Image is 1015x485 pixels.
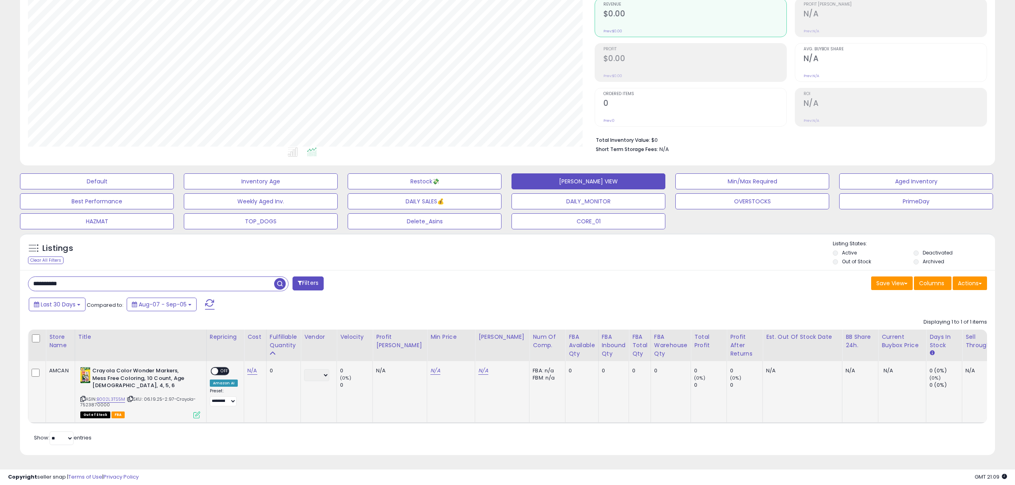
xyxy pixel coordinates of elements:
[730,382,762,389] div: 0
[839,173,993,189] button: Aged Inventory
[603,54,786,65] h2: $0.00
[92,367,189,392] b: Crayola Color Wonder Markers, Mess Free Coloring, 10 Count, Age [DEMOGRAPHIC_DATA], 4, 5, 6
[270,367,295,374] div: 0
[478,367,488,375] a: N/A
[804,92,987,96] span: ROI
[766,367,836,374] p: N/A
[804,2,987,7] span: Profit [PERSON_NAME]
[914,276,951,290] button: Columns
[596,146,658,153] b: Short Term Storage Fees:
[430,367,440,375] a: N/A
[929,375,941,381] small: (0%)
[20,213,174,229] button: HAZMAT
[210,388,238,406] div: Preset:
[340,333,369,341] div: Velocity
[632,333,647,358] div: FBA Total Qty
[923,249,953,256] label: Deactivated
[247,333,263,341] div: Cost
[569,333,595,358] div: FBA Available Qty
[730,375,741,381] small: (0%)
[139,300,187,308] span: Aug-07 - Sep-05
[804,9,987,20] h2: N/A
[348,213,502,229] button: Delete_Asins
[804,74,819,78] small: Prev: N/A
[8,473,37,481] strong: Copyright
[884,367,893,374] span: N/A
[694,375,705,381] small: (0%)
[804,29,819,34] small: Prev: N/A
[846,333,875,350] div: BB Share 24h.
[603,47,786,52] span: Profit
[103,473,139,481] a: Privacy Policy
[839,193,993,209] button: PrimeDay
[694,367,726,374] div: 0
[293,276,324,290] button: Filters
[919,279,944,287] span: Columns
[923,258,944,265] label: Archived
[97,396,125,403] a: B002L3TS5M
[29,298,86,311] button: Last 30 Days
[804,118,819,123] small: Prev: N/A
[569,367,592,374] div: 0
[376,333,424,350] div: Profit [PERSON_NAME]
[20,193,174,209] button: Best Performance
[730,333,759,358] div: Profit After Returns
[80,367,90,383] img: 51IXyTIqrBL._SL40_.jpg
[430,333,472,341] div: Min Price
[929,367,962,374] div: 0 (0%)
[80,367,200,417] div: ASIN:
[659,145,669,153] span: N/A
[804,99,987,109] h2: N/A
[8,473,139,481] div: seller snap | |
[882,333,923,350] div: Current Buybox Price
[766,333,839,341] div: Est. Out Of Stock Date
[694,333,723,350] div: Total Profit
[218,368,231,375] span: OFF
[41,300,76,308] span: Last 30 Days
[533,333,562,350] div: Num of Comp.
[603,2,786,7] span: Revenue
[511,213,665,229] button: CORE_01
[603,118,615,123] small: Prev: 0
[965,333,992,350] div: Sell Through
[304,333,333,341] div: Vendor
[301,330,337,361] th: CSV column name: cust_attr_2_Vendor
[603,99,786,109] h2: 0
[929,382,962,389] div: 0 (0%)
[511,193,665,209] button: DAILY_MONITOR
[602,333,626,358] div: FBA inbound Qty
[632,367,645,374] div: 0
[34,434,92,441] span: Show: entries
[596,137,650,143] b: Total Inventory Value:
[478,333,526,341] div: [PERSON_NAME]
[871,276,913,290] button: Save View
[730,367,762,374] div: 0
[603,29,622,34] small: Prev: $0.00
[28,256,64,264] div: Clear All Filters
[603,74,622,78] small: Prev: $0.00
[804,54,987,65] h2: N/A
[49,333,72,350] div: Store Name
[184,173,338,189] button: Inventory Age
[340,382,372,389] div: 0
[270,333,297,350] div: Fulfillable Quantity
[975,473,1007,481] span: 2025-10-6 21:09 GMT
[953,276,987,290] button: Actions
[127,298,197,311] button: Aug-07 - Sep-05
[80,396,196,408] span: | SKU: 06.19.25-2.97-Crayola-7523870000
[654,333,687,358] div: FBA Warehouse Qty
[533,367,559,374] div: FBA: n/a
[842,249,857,256] label: Active
[675,173,829,189] button: Min/Max Required
[804,47,987,52] span: Avg. Buybox Share
[511,173,665,189] button: [PERSON_NAME] VIEW
[210,380,238,387] div: Amazon AI
[42,243,73,254] h5: Listings
[602,367,623,374] div: 0
[929,333,959,350] div: Days In Stock
[348,173,502,189] button: Restock💸
[842,258,871,265] label: Out of Stock
[68,473,102,481] a: Terms of Use
[923,318,987,326] div: Displaying 1 to 1 of 1 items
[20,173,174,189] button: Default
